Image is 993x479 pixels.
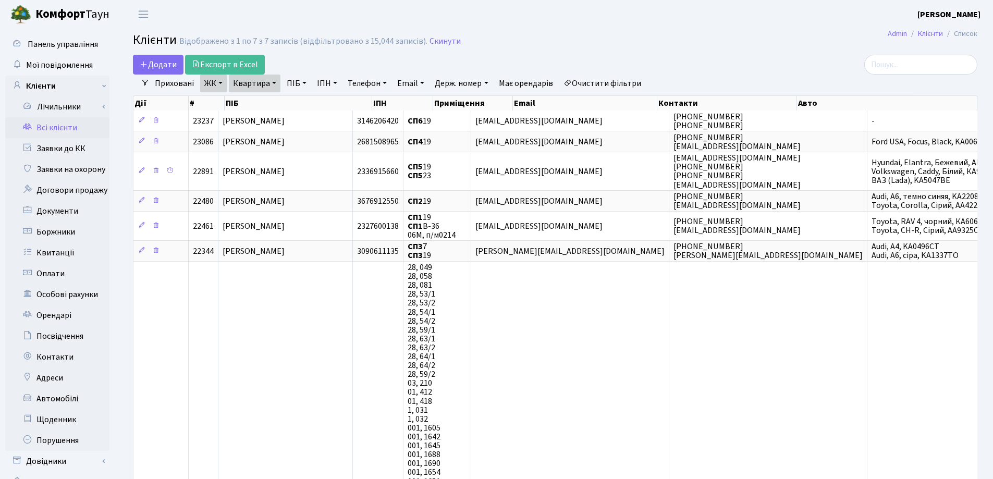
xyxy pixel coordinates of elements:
[5,263,109,284] a: Оплати
[357,220,399,232] span: 2327600138
[5,367,109,388] a: Адреси
[408,136,423,148] b: СП4
[26,59,93,71] span: Мої повідомлення
[5,451,109,472] a: Довідники
[408,212,423,223] b: СП1
[5,34,109,55] a: Панель управління
[179,36,427,46] div: Відображено з 1 по 7 з 7 записів (відфільтровано з 15,044 записів).
[943,28,977,40] li: Список
[193,220,214,232] span: 22461
[35,6,109,23] span: Таун
[189,96,225,110] th: #
[5,305,109,326] a: Орендарі
[151,75,198,92] a: Приховані
[408,241,423,252] b: СП3
[133,55,183,75] a: Додати
[408,161,431,181] span: 19 23
[223,245,285,257] span: [PERSON_NAME]
[5,159,109,180] a: Заявки на охорону
[5,242,109,263] a: Квитанції
[864,55,977,75] input: Пошук...
[12,96,109,117] a: Лічильники
[193,195,214,207] span: 22480
[872,23,993,45] nav: breadcrumb
[872,115,875,127] span: -
[5,388,109,409] a: Автомобілі
[344,75,391,92] a: Телефон
[5,201,109,222] a: Документи
[431,75,492,92] a: Держ. номер
[393,75,428,92] a: Email
[408,220,423,232] b: СП1
[5,222,109,242] a: Боржники
[223,220,285,232] span: [PERSON_NAME]
[673,132,801,152] span: [PHONE_NUMBER] [EMAIL_ADDRESS][DOMAIN_NAME]
[223,166,285,177] span: [PERSON_NAME]
[657,96,797,110] th: Контакти
[408,250,423,262] b: СП3
[5,180,109,201] a: Договори продажу
[5,55,109,76] a: Мої повідомлення
[5,409,109,430] a: Щоденник
[5,347,109,367] a: Контакти
[357,245,399,257] span: 3090611135
[5,430,109,451] a: Порушення
[357,166,399,177] span: 2336915660
[372,96,433,110] th: ІПН
[5,76,109,96] a: Клієнти
[475,115,603,127] span: [EMAIL_ADDRESS][DOMAIN_NAME]
[408,115,431,127] span: 19
[193,166,214,177] span: 22891
[408,161,423,173] b: СП5
[229,75,280,92] a: Квартира
[918,28,943,39] a: Клієнти
[559,75,645,92] a: Очистити фільтри
[193,115,214,127] span: 23237
[475,245,665,257] span: [PERSON_NAME][EMAIL_ADDRESS][DOMAIN_NAME]
[223,195,285,207] span: [PERSON_NAME]
[475,220,603,232] span: [EMAIL_ADDRESS][DOMAIN_NAME]
[357,195,399,207] span: 3676912550
[888,28,907,39] a: Admin
[5,138,109,159] a: Заявки до КК
[917,9,980,20] b: [PERSON_NAME]
[917,8,980,21] a: [PERSON_NAME]
[673,152,801,190] span: [EMAIL_ADDRESS][DOMAIN_NAME] [PHONE_NUMBER] [PHONE_NUMBER] [EMAIL_ADDRESS][DOMAIN_NAME]
[223,115,285,127] span: [PERSON_NAME]
[475,195,603,207] span: [EMAIL_ADDRESS][DOMAIN_NAME]
[408,195,423,207] b: СП2
[133,96,189,110] th: Дії
[5,117,109,138] a: Всі клієнти
[283,75,311,92] a: ПІБ
[433,96,513,110] th: Приміщення
[223,136,285,148] span: [PERSON_NAME]
[797,96,977,110] th: Авто
[408,115,423,127] b: СП6
[200,75,227,92] a: ЖК
[5,284,109,305] a: Особові рахунки
[225,96,372,110] th: ПІБ
[313,75,341,92] a: ІПН
[408,195,431,207] span: 19
[193,136,214,148] span: 23086
[10,4,31,25] img: logo.png
[673,111,743,131] span: [PHONE_NUMBER] [PHONE_NUMBER]
[408,136,431,148] span: 19
[408,212,456,241] span: 19 В-36 06М, п/м0214
[673,241,863,261] span: [PHONE_NUMBER] [PERSON_NAME][EMAIL_ADDRESS][DOMAIN_NAME]
[408,170,423,182] b: СП5
[872,216,991,236] span: Toyota, RAV 4, чорний, КА6068СА Toyota, CH-R, Сірий, АА9325ОО
[5,326,109,347] a: Посвідчення
[357,115,399,127] span: 3146206420
[872,241,959,261] span: Audi, A4, KA0496CT Audi, A6, сіра, KA1337TO
[673,191,801,211] span: [PHONE_NUMBER] [EMAIL_ADDRESS][DOMAIN_NAME]
[28,39,98,50] span: Панель управління
[35,6,85,22] b: Комфорт
[185,55,265,75] a: Експорт в Excel
[495,75,557,92] a: Має орендарів
[357,136,399,148] span: 2681508965
[872,136,991,148] span: Ford USA, Focus, Black, KA0066AE
[193,245,214,257] span: 22344
[475,136,603,148] span: [EMAIL_ADDRESS][DOMAIN_NAME]
[140,59,177,70] span: Додати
